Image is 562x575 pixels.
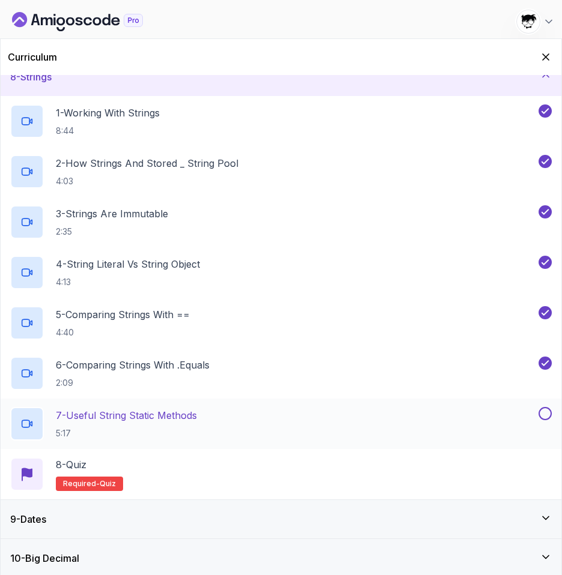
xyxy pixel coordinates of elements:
p: 5 - Comparing Strings With == [56,307,190,322]
h3: 8 - Strings [10,70,52,84]
button: user profile image [516,10,555,34]
button: 3-Strings Are Immutable2:35 [10,205,552,239]
span: quiz [100,479,116,489]
h2: Curriculum [8,50,57,64]
h3: 9 - Dates [10,512,46,526]
button: 8-Strings [1,58,561,96]
p: 1 - Working With Strings [56,106,160,120]
p: 2 - How Strings And Stored _ String Pool [56,156,238,170]
button: 4-String Literal Vs String Object4:13 [10,256,552,289]
p: 4 - String Literal Vs String Object [56,257,200,271]
button: 2-How Strings And Stored _ String Pool4:03 [10,155,552,188]
p: 8:44 [56,125,160,137]
p: 3 - Strings Are Immutable [56,206,168,221]
button: Hide Curriculum for mobile [537,49,554,65]
p: 4:13 [56,276,200,288]
p: 6 - Comparing Strings With .Equals [56,358,210,372]
a: Dashboard [12,12,171,31]
p: 5:17 [56,427,197,439]
span: Required- [63,479,100,489]
p: 4:03 [56,175,238,187]
p: 2:35 [56,226,168,238]
button: 7-Useful String Static Methods5:17 [10,407,552,441]
p: 7 - Useful String Static Methods [56,408,197,423]
button: 9-Dates [1,500,561,538]
button: 1-Working With Strings8:44 [10,104,552,138]
button: 5-Comparing Strings With ==4:40 [10,306,552,340]
p: 8 - Quiz [56,457,86,472]
h3: 10 - Big Decimal [10,551,79,565]
img: user profile image [517,10,540,33]
p: 4:40 [56,327,190,339]
button: 8-QuizRequired-quiz [10,457,552,491]
p: 2:09 [56,377,210,389]
button: 6-Comparing Strings With .Equals2:09 [10,357,552,390]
